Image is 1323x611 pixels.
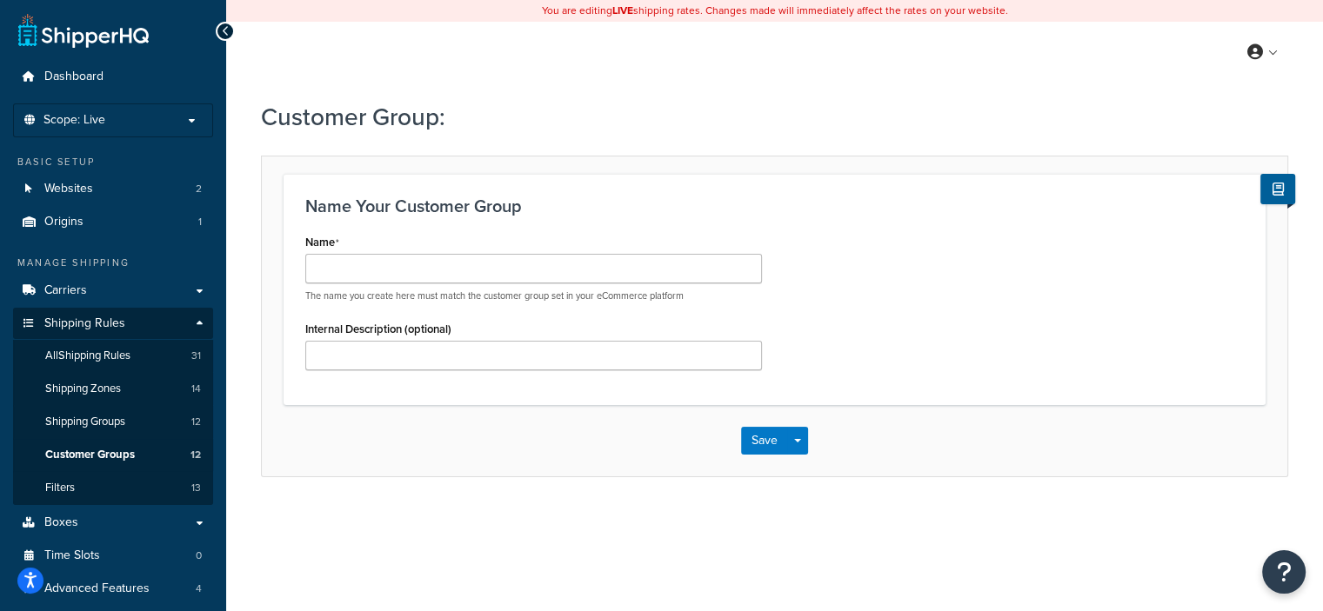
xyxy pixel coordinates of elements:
[1260,174,1295,204] button: Show Help Docs
[305,289,762,302] p: The name you create here must match the customer group set in your eCommerce platform
[44,70,104,84] span: Dashboard
[45,481,75,495] span: Filters
[45,415,125,429] span: Shipping Groups
[13,155,213,169] div: Basic Setup
[13,406,213,438] a: Shipping Groups12
[13,573,213,605] a: Advanced Features4
[612,3,633,18] b: LIVE
[13,206,213,238] li: Origins
[13,472,213,504] a: Filters13
[43,113,105,128] span: Scope: Live
[13,308,213,506] li: Shipping Rules
[45,448,135,462] span: Customer Groups
[44,316,125,331] span: Shipping Rules
[196,581,202,596] span: 4
[191,382,201,396] span: 14
[44,548,100,563] span: Time Slots
[13,373,213,405] li: Shipping Zones
[13,173,213,205] li: Websites
[261,100,1266,134] h1: Customer Group:
[191,481,201,495] span: 13
[13,507,213,539] a: Boxes
[198,215,202,229] span: 1
[44,515,78,530] span: Boxes
[196,548,202,563] span: 0
[44,182,93,196] span: Websites
[13,540,213,572] li: Time Slots
[13,472,213,504] li: Filters
[13,275,213,307] a: Carriers
[191,349,201,363] span: 31
[13,439,213,471] li: Customer Groups
[44,215,84,229] span: Origins
[13,206,213,238] a: Origins1
[45,382,121,396] span: Shipping Zones
[305,236,339,249] label: Name
[305,322,451,335] label: Internal Description (optional)
[741,427,788,455] button: Save
[13,308,213,340] a: Shipping Rules
[13,573,213,605] li: Advanced Features
[13,406,213,438] li: Shipping Groups
[1262,550,1306,594] button: Open Resource Center
[44,283,87,298] span: Carriers
[13,439,213,471] a: Customer Groups12
[190,448,201,462] span: 12
[13,256,213,270] div: Manage Shipping
[196,182,202,196] span: 2
[305,196,1244,216] h3: Name Your Customer Group
[13,340,213,372] a: AllShipping Rules31
[13,540,213,572] a: Time Slots0
[44,581,150,596] span: Advanced Features
[13,61,213,93] a: Dashboard
[45,349,130,363] span: All Shipping Rules
[13,373,213,405] a: Shipping Zones14
[191,415,201,429] span: 12
[13,173,213,205] a: Websites2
